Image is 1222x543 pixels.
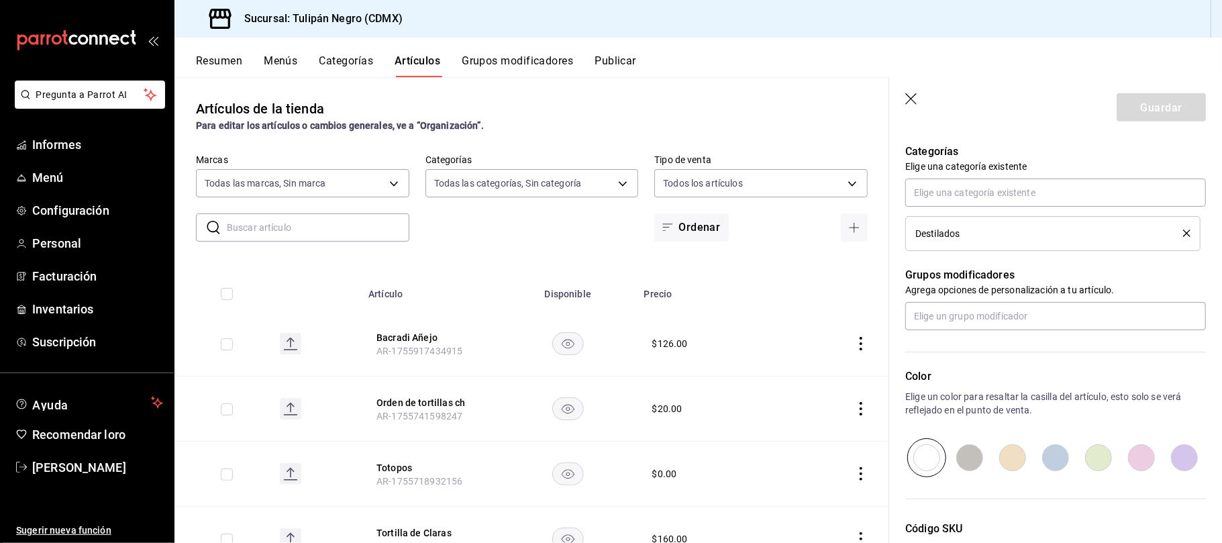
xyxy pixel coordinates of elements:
[32,335,96,349] font: Suscripción
[32,170,64,185] font: Menú
[854,467,868,481] button: comportamiento
[658,338,688,349] font: 126.00
[595,54,636,67] font: Publicar
[196,120,484,131] font: Para editar los artículos o cambios generales, ve a “Organización”.
[376,462,412,473] font: Totopos
[376,476,462,487] font: AR-1755718932156
[376,346,462,356] font: AR-1755917434915
[652,468,658,479] font: $
[434,178,582,189] font: Todas las categorías, Sin categoría
[205,178,326,189] font: Todas las marcas, Sin marca
[36,89,128,100] font: Pregunta a Parrot AI
[905,285,1114,295] font: Agrega opciones de personalización a tu artículo.
[376,332,438,343] font: Bacradi Añejo
[376,525,484,540] button: editar-ubicación-del-producto
[905,302,1206,330] input: Elige un grupo modificador
[854,337,868,350] button: comportamiento
[552,462,584,485] button: disponibilidad-producto
[552,332,584,355] button: disponibilidad-producto
[16,525,111,536] font: Sugerir nueva función
[654,154,711,165] font: Tipo de venta
[854,402,868,415] button: comportamiento
[196,154,228,165] font: Marcas
[376,330,484,344] button: editar-ubicación-del-producto
[32,203,109,217] font: Configuración
[395,54,440,67] font: Artículos
[9,97,165,111] a: Pregunta a Parrot AI
[654,213,728,242] button: Ordenar
[148,35,158,46] button: abrir_cajón_menú
[678,221,720,234] font: Ordenar
[196,54,1222,77] div: pestañas de navegación
[264,54,297,67] font: Menús
[905,179,1206,207] input: Elige una categoría existente
[32,236,81,250] font: Personal
[905,391,1182,415] font: Elige un color para resaltar la casilla del artículo, esto solo se verá reflejado en el punto de ...
[196,101,324,117] font: Artículos de la tienda
[376,411,462,422] font: AR-1755741598247
[376,528,452,538] font: Tortilla de Claras
[663,178,743,189] font: Todos los artículos
[376,397,465,408] font: Orden de tortillas ch
[32,428,125,442] font: Recomendar loro
[32,460,126,475] font: [PERSON_NAME]
[425,154,472,165] font: Categorías
[462,54,573,67] font: Grupos modificadores
[658,468,677,479] font: 0.00
[644,289,672,300] font: Precio
[32,138,81,152] font: Informes
[905,161,1027,172] font: Elige una categoría existente
[15,81,165,109] button: Pregunta a Parrot AI
[32,269,97,283] font: Facturación
[227,214,409,241] input: Buscar artículo
[905,522,963,535] font: Código SKU
[652,338,658,349] font: $
[905,370,931,383] font: Color
[32,302,93,316] font: Inventarios
[368,289,403,300] font: Artículo
[376,460,484,475] button: editar-ubicación-del-producto
[905,268,1015,281] font: Grupos modificadores
[32,398,68,412] font: Ayuda
[319,54,374,67] font: Categorías
[376,395,484,409] button: editar-ubicación-del-producto
[658,403,682,414] font: 20.00
[915,228,960,239] font: Destilados
[905,145,959,158] font: Categorías
[545,289,592,300] font: Disponible
[244,12,403,25] font: Sucursal: Tulipán Negro (CDMX)
[652,403,658,414] font: $
[1174,230,1190,237] button: borrar
[196,54,242,67] font: Resumen
[552,397,584,420] button: disponibilidad-producto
